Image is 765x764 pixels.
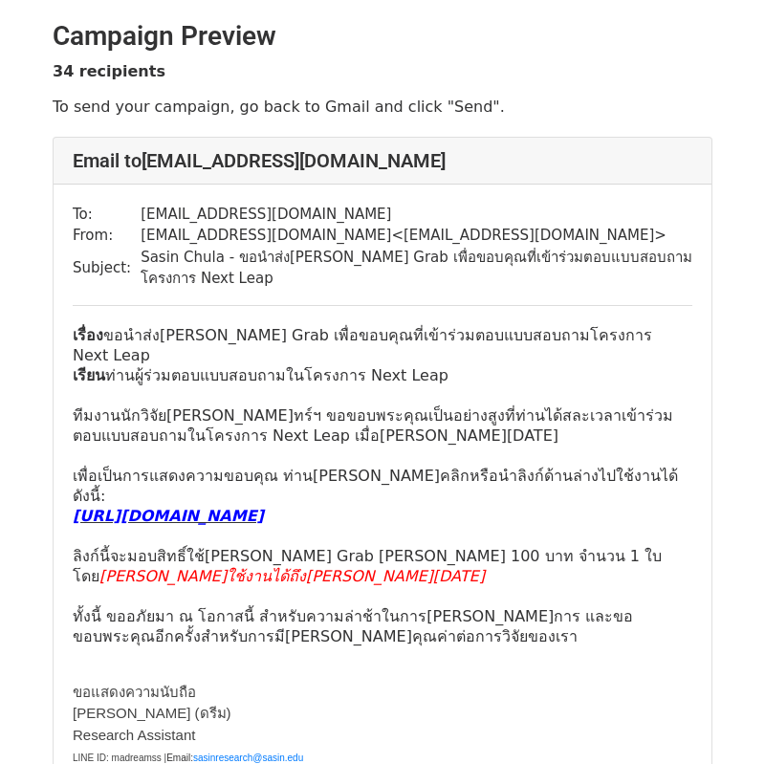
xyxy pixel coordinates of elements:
p: To send your campaign, go back to Gmail and click "Send". [53,97,712,117]
h4: Email to [EMAIL_ADDRESS][DOMAIN_NAME] [73,149,692,172]
b: เรียน [73,366,105,384]
td: Subject: [73,247,141,290]
a: sasinresearch@sasin.edu [193,753,303,763]
font: ขอแสดงความนับถือ [73,684,196,700]
font: [PERSON_NAME]ใช้งานได้ถึง[PERSON_NAME][DATE] [99,567,485,585]
h2: Campaign Preview [53,20,712,53]
font: LINE ID: madreamss | [73,753,166,763]
p: ขอนำส่ง[PERSON_NAME] Grab เพื่อขอบคุณที่เข้าร่ วมตอบแบบสอบถามโครงการ Next Leap ท่านผู้ร่วมตอบแบบส... [73,325,692,646]
font: [URL][DOMAIN_NAME] [73,507,264,525]
font: [PERSON_NAME] (ดรีม) [73,705,231,721]
strong: 34 recipients [53,62,165,80]
td: From: [73,225,141,247]
td: [EMAIL_ADDRESS][DOMAIN_NAME] [141,204,692,226]
b: เรื่อง [73,326,103,344]
td: Sasin Chula - ขอนำส่ง[PERSON_NAME] Grab เพื่อขอบคุณที่เข้าร่วมตอบแบบสอบถามโครงการ Next Leap [141,247,692,290]
font: Research Assistant [73,727,195,743]
span: Email: [166,753,193,763]
td: To: [73,204,141,226]
td: [EMAIL_ADDRESS][DOMAIN_NAME] < [EMAIL_ADDRESS][DOMAIN_NAME] > [141,225,692,247]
